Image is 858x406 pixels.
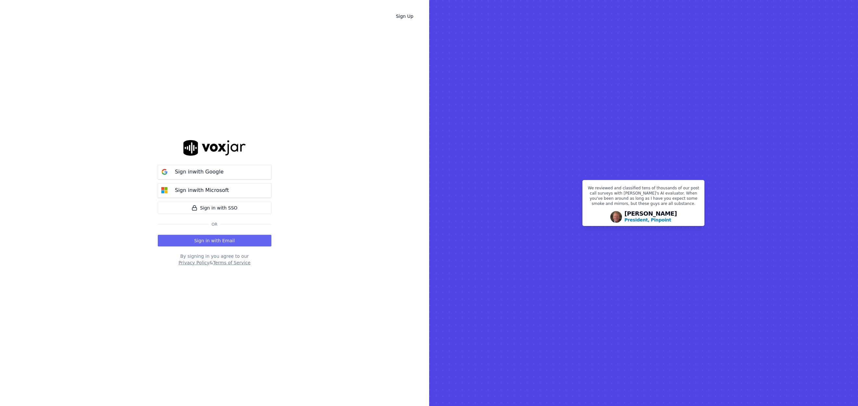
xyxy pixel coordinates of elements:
a: Sign in with SSO [158,202,271,214]
button: Sign inwith Microsoft [158,183,271,198]
button: Terms of Service [213,259,250,266]
p: Sign in with Google [175,168,224,176]
a: Sign Up [391,10,418,22]
span: Or [209,222,220,227]
img: Avatar [610,211,622,223]
img: microsoft Sign in button [158,184,171,197]
button: Sign in with Email [158,235,271,246]
img: logo [183,140,246,155]
div: By signing in you agree to our & [158,253,271,266]
div: [PERSON_NAME] [625,211,677,223]
img: google Sign in button [158,165,171,178]
button: Privacy Policy [179,259,209,266]
p: President, Pinpoint [625,217,671,223]
p: We reviewed and classified tens of thousands of our post call surveys with [PERSON_NAME]'s AI eva... [587,185,700,209]
button: Sign inwith Google [158,165,271,179]
p: Sign in with Microsoft [175,186,229,194]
